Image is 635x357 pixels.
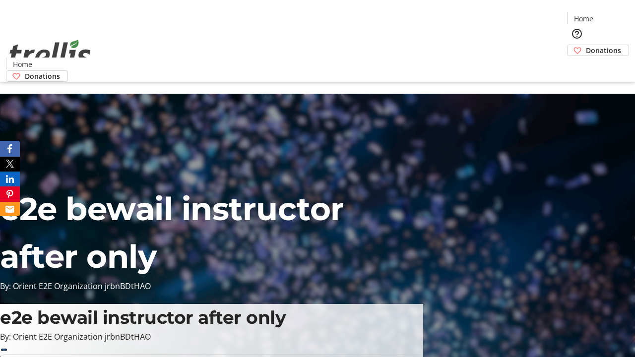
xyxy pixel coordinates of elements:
[567,56,587,76] button: Cart
[6,70,68,82] a: Donations
[574,13,593,24] span: Home
[567,24,587,44] button: Help
[13,59,32,69] span: Home
[6,29,94,78] img: Orient E2E Organization jrbnBDtHAO's Logo
[586,45,621,56] span: Donations
[6,59,38,69] a: Home
[568,13,599,24] a: Home
[25,71,60,81] span: Donations
[567,45,629,56] a: Donations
